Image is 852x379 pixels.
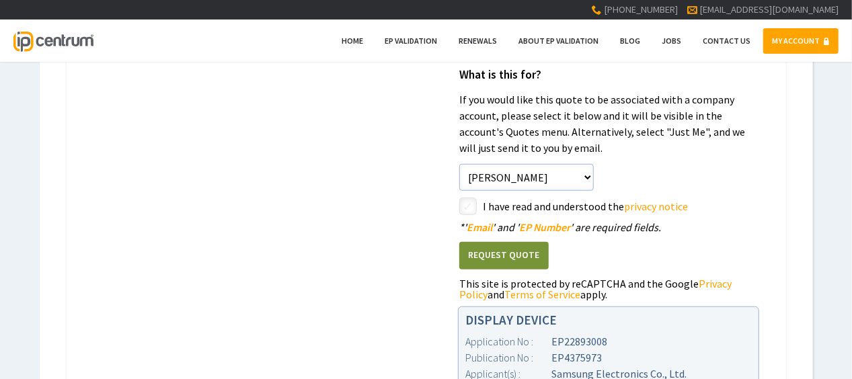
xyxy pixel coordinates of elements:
a: Home [333,28,372,54]
a: Blog [611,28,649,54]
span: Jobs [662,36,681,46]
span: EP Number [519,220,570,234]
span: Contact Us [703,36,750,46]
span: Renewals [459,36,497,46]
a: [EMAIL_ADDRESS][DOMAIN_NAME] [699,3,839,15]
div: Application No : [465,333,551,349]
span: Email [467,220,492,234]
a: About EP Validation [510,28,607,54]
label: styled-checkbox [459,198,477,215]
div: ' ' and ' ' are required fields. [459,222,759,233]
div: EP22893008 [465,333,752,349]
a: privacy notice [624,200,688,213]
span: Blog [620,36,640,46]
div: This site is protected by reCAPTCHA and the Google and apply. [459,278,759,300]
a: IP Centrum [13,19,93,62]
a: Renewals [450,28,506,54]
a: Privacy Policy [459,277,732,301]
span: [PHONE_NUMBER] [604,3,678,15]
span: Home [342,36,363,46]
span: EP Validation [385,36,437,46]
h1: What is this for? [459,69,759,81]
a: MY ACCOUNT [763,28,839,54]
span: About EP Validation [518,36,598,46]
div: EP4375973 [465,349,752,366]
a: Terms of Service [504,288,580,301]
a: EP Validation [376,28,446,54]
button: Request Quote [459,242,549,269]
div: Publication No : [465,349,551,366]
label: I have read and understood the [483,198,759,215]
a: Contact Us [694,28,759,54]
p: If you would like this quote to be associated with a company account, please select it below and ... [459,91,759,156]
h1: DISPLAY DEVICE [465,314,752,327]
a: Jobs [653,28,690,54]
